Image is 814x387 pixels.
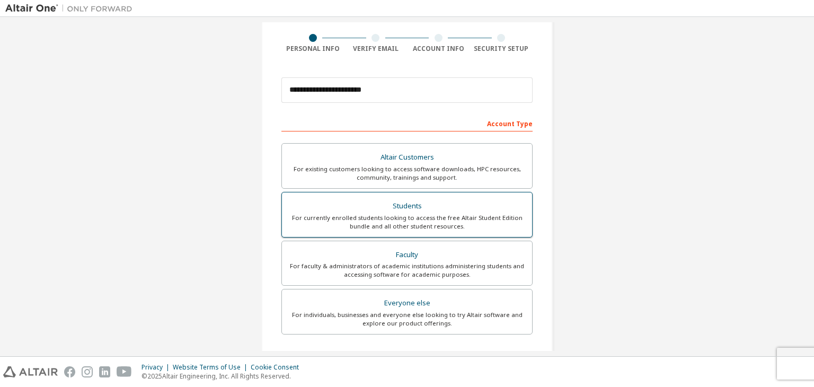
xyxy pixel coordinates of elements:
[64,366,75,377] img: facebook.svg
[470,45,533,53] div: Security Setup
[288,165,526,182] div: For existing customers looking to access software downloads, HPC resources, community, trainings ...
[117,366,132,377] img: youtube.svg
[288,150,526,165] div: Altair Customers
[344,45,408,53] div: Verify Email
[407,45,470,53] div: Account Info
[281,115,533,131] div: Account Type
[141,363,173,372] div: Privacy
[82,366,93,377] img: instagram.svg
[288,296,526,311] div: Everyone else
[281,45,344,53] div: Personal Info
[288,248,526,262] div: Faculty
[251,363,305,372] div: Cookie Consent
[281,350,533,367] div: Your Profile
[3,366,58,377] img: altair_logo.svg
[5,3,138,14] img: Altair One
[173,363,251,372] div: Website Terms of Use
[288,214,526,231] div: For currently enrolled students looking to access the free Altair Student Edition bundle and all ...
[288,199,526,214] div: Students
[288,262,526,279] div: For faculty & administrators of academic institutions administering students and accessing softwa...
[141,372,305,381] p: © 2025 Altair Engineering, Inc. All Rights Reserved.
[99,366,110,377] img: linkedin.svg
[288,311,526,328] div: For individuals, businesses and everyone else looking to try Altair software and explore our prod...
